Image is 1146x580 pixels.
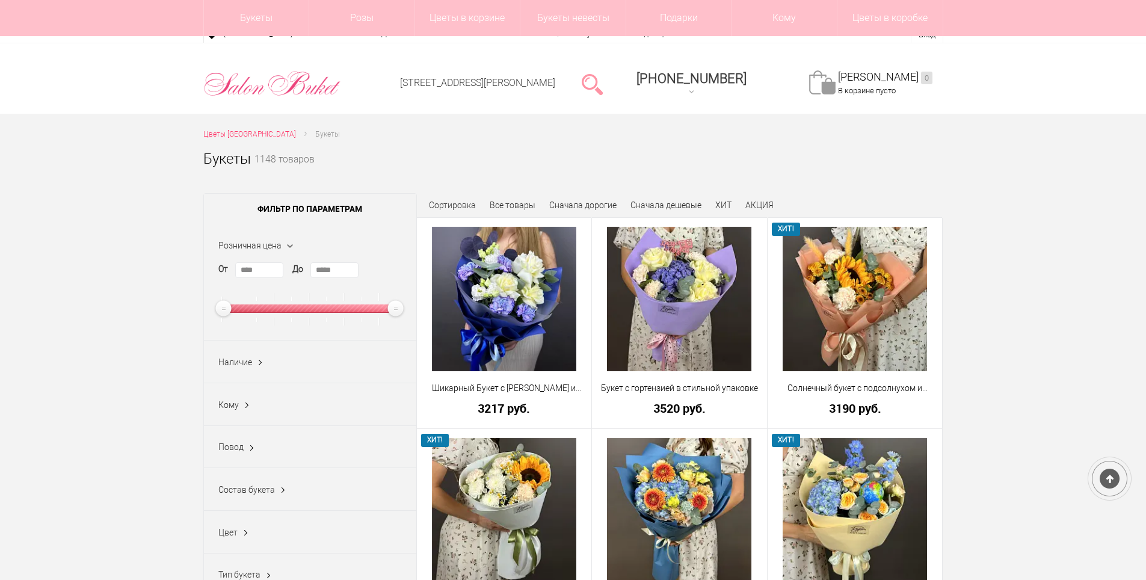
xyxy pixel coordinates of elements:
span: Наличие [218,357,252,367]
a: Все товары [490,200,535,210]
a: 3190 руб. [775,402,935,415]
a: Сначала дешевые [630,200,701,210]
span: ХИТ! [772,434,800,446]
span: Букеты [315,130,340,138]
span: Розничная цена [218,241,282,250]
span: Цвет [218,528,238,537]
label: До [292,263,303,276]
a: АКЦИЯ [745,200,774,210]
a: ХИТ [715,200,732,210]
img: Букет с гортензией в стильной упаковке [607,227,751,371]
span: В корзине пусто [838,86,896,95]
span: Фильтр по параметрам [204,194,416,224]
span: Состав букета [218,485,275,495]
span: Кому [218,400,239,410]
span: Повод [218,442,244,452]
a: [PERSON_NAME] [838,70,932,84]
a: Сначала дорогие [549,200,617,210]
a: 3520 руб. [600,402,759,415]
span: Цветы [GEOGRAPHIC_DATA] [203,130,296,138]
a: Букет с гортензией в стильной упаковке [600,382,759,395]
span: Сортировка [429,200,476,210]
small: 1148 товаров [254,155,315,184]
img: Шикарный Букет с Розами и Синими Диантусами [432,227,576,371]
a: 3217 руб. [425,402,584,415]
label: От [218,263,228,276]
a: [STREET_ADDRESS][PERSON_NAME] [400,77,555,88]
span: ХИТ! [421,434,449,446]
ins: 0 [921,72,932,84]
h1: Букеты [203,148,251,170]
a: Цветы [GEOGRAPHIC_DATA] [203,128,296,141]
a: Шикарный Букет с [PERSON_NAME] и [PERSON_NAME] [425,382,584,395]
span: ХИТ! [772,223,800,235]
span: Тип букета [218,570,260,579]
a: [PHONE_NUMBER] [629,67,754,101]
img: Цветы Нижний Новгород [203,68,341,99]
a: Солнечный букет с подсолнухом и диантусами [775,382,935,395]
div: [PHONE_NUMBER] [636,71,747,86]
img: Солнечный букет с подсолнухом и диантусами [783,227,927,371]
